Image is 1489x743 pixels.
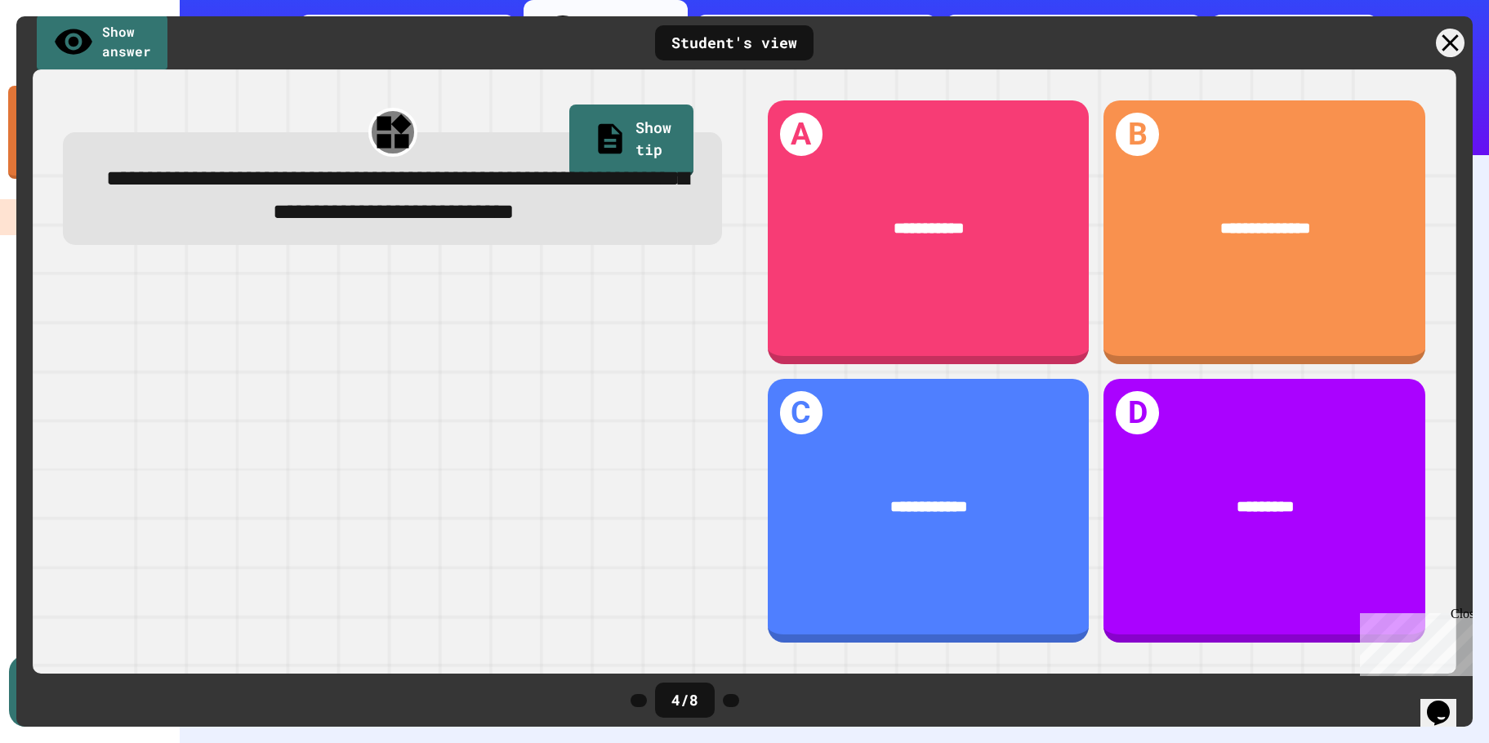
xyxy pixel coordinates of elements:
h1: C [780,391,823,434]
iframe: chat widget [1420,678,1473,727]
div: 4 / 8 [655,683,715,718]
a: Show answer [37,13,167,73]
div: Student's view [655,25,814,60]
h1: A [780,113,823,156]
h1: B [1116,113,1159,156]
a: Show tip [569,105,693,176]
h1: D [1116,391,1159,434]
iframe: chat widget [1353,607,1473,676]
div: Chat with us now!Close [7,7,113,104]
